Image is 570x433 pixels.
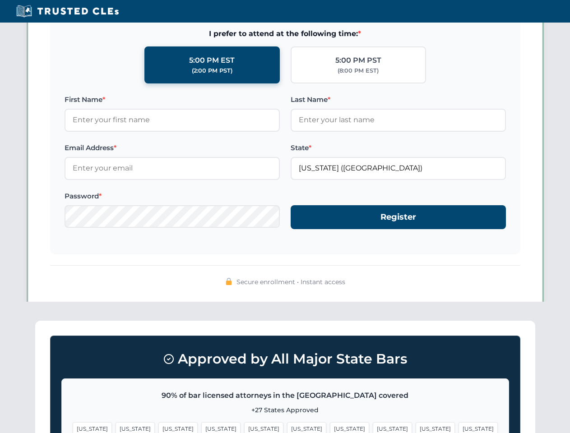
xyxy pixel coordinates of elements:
[192,66,232,75] div: (2:00 PM PST)
[236,277,345,287] span: Secure enrollment • Instant access
[61,347,509,371] h3: Approved by All Major State Bars
[291,157,506,180] input: Florida (FL)
[291,205,506,229] button: Register
[291,94,506,105] label: Last Name
[65,94,280,105] label: First Name
[225,278,232,285] img: 🔒
[291,143,506,153] label: State
[291,109,506,131] input: Enter your last name
[189,55,235,66] div: 5:00 PM EST
[65,157,280,180] input: Enter your email
[65,191,280,202] label: Password
[14,5,121,18] img: Trusted CLEs
[65,143,280,153] label: Email Address
[338,66,379,75] div: (8:00 PM EST)
[73,405,498,415] p: +27 States Approved
[73,390,498,401] p: 90% of bar licensed attorneys in the [GEOGRAPHIC_DATA] covered
[65,28,506,40] span: I prefer to attend at the following time:
[65,109,280,131] input: Enter your first name
[335,55,381,66] div: 5:00 PM PST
